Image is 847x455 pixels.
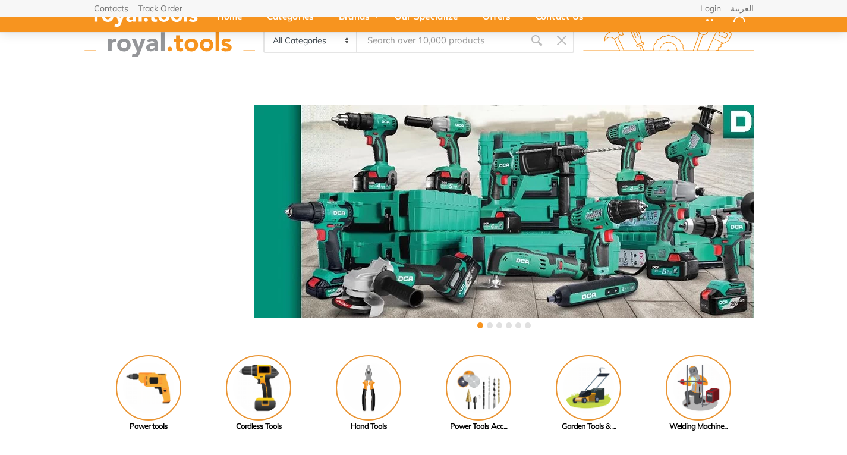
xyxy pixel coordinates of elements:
img: royal.tools Logo [583,24,754,57]
a: Garden Tools & ... [534,355,644,432]
img: royal.tools Logo [84,24,255,57]
img: Royal - Power Tools Accessories [446,355,511,421]
a: العربية [731,4,754,12]
div: Hand Tools [314,421,424,432]
a: Power tools [94,355,204,432]
div: Welding Machine... [644,421,754,432]
select: Category [265,29,358,52]
img: Royal - Power tools [116,355,181,421]
div: Cordless Tools [204,421,314,432]
div: Power Tools Acc... [424,421,534,432]
a: Contacts [94,4,128,12]
a: Welding Machine... [644,355,754,432]
img: Royal - Garden Tools & Accessories [556,355,621,421]
div: Garden Tools & ... [534,421,644,432]
a: Cordless Tools [204,355,314,432]
a: Hand Tools [314,355,424,432]
a: Track Order [138,4,182,12]
input: Site search [357,28,524,53]
a: Login [700,4,721,12]
img: Royal - Welding Machine & Tools [666,355,731,421]
img: Royal - Hand Tools [336,355,401,421]
a: Power Tools Acc... [424,355,534,432]
img: Royal - Cordless Tools [226,355,291,421]
div: Power tools [94,421,204,432]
